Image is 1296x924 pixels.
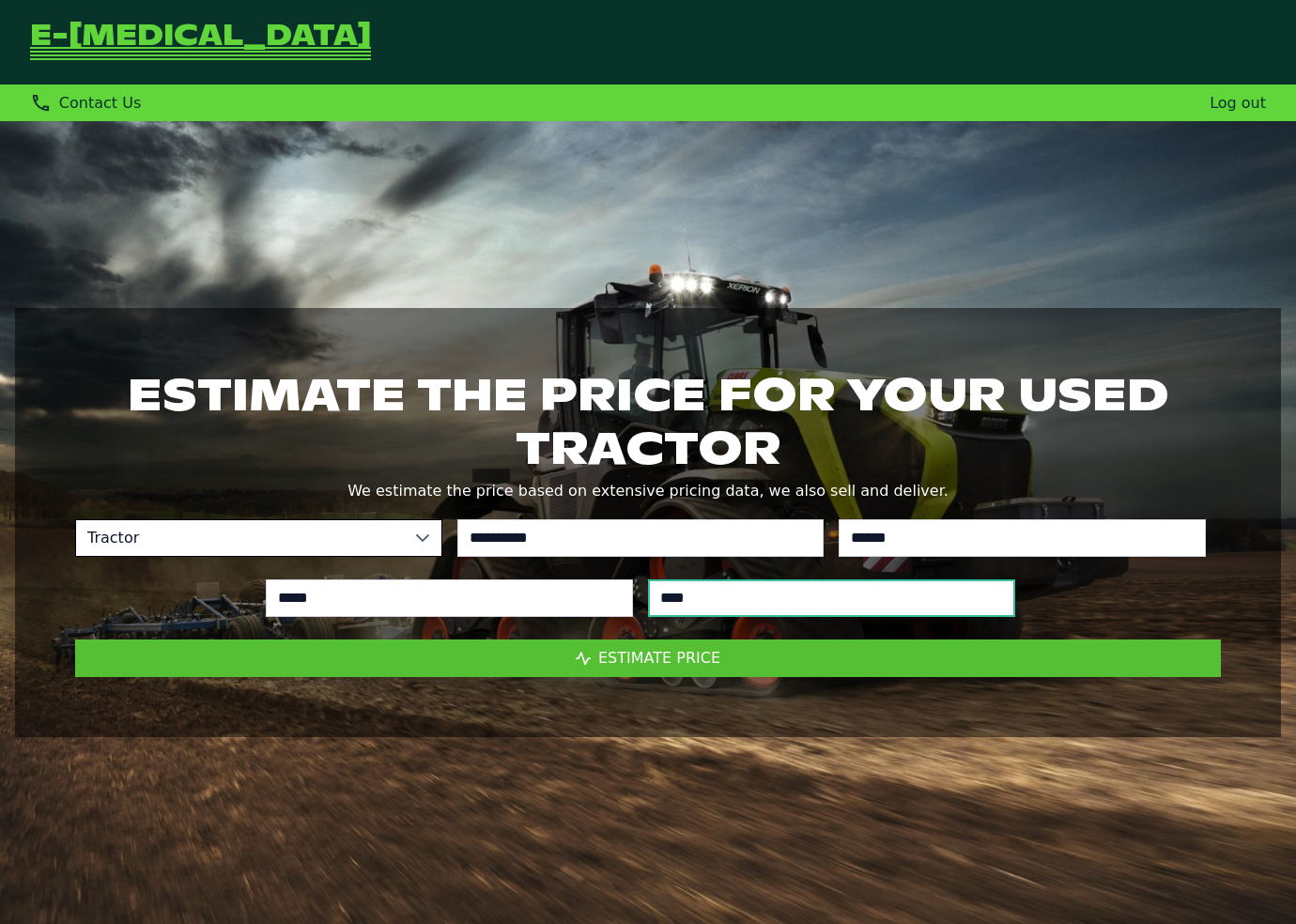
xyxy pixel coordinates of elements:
p: We estimate the price based on extensive pricing data, we also sell and deliver. [75,478,1221,504]
a: Log out [1210,94,1266,112]
span: Estimate Price [598,649,720,667]
span: Tractor [76,520,404,556]
span: Contact Us [59,94,141,112]
button: Estimate Price [75,639,1221,677]
a: Go Back to Homepage [30,23,371,62]
h1: Estimate the price for your used tractor [75,368,1221,473]
div: Contact Us [30,92,141,114]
